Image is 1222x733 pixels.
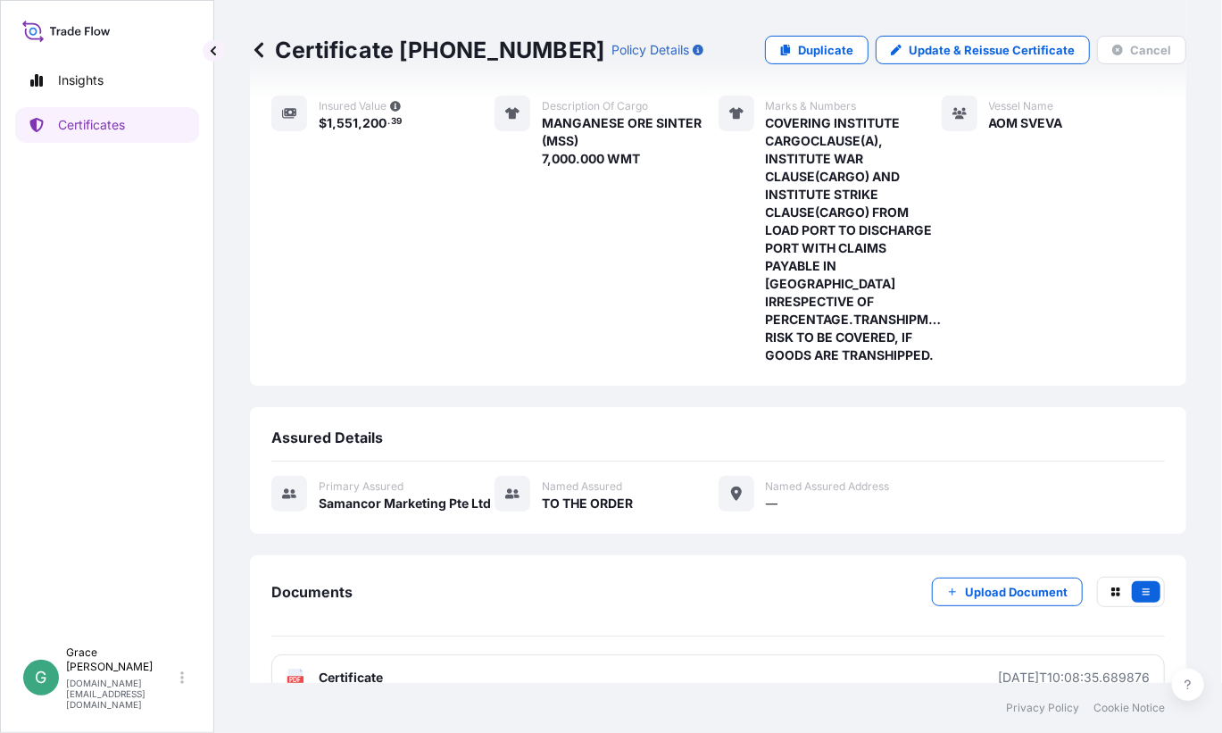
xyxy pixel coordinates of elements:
p: Cancel [1130,41,1171,59]
span: Named Assured [542,479,622,494]
a: Update & Reissue Certificate [876,36,1090,64]
span: Primary assured [319,479,403,494]
span: Assured Details [271,429,383,446]
span: Vessel Name [989,99,1054,113]
span: TO THE ORDER [542,495,633,512]
span: 39 [391,119,402,125]
span: 200 [362,117,387,129]
p: Upload Document [965,583,1068,601]
p: Certificates [58,116,125,134]
span: AOM SVEVA [989,114,1063,132]
span: . [387,119,390,125]
span: Documents [271,583,353,601]
span: 551 [337,117,358,129]
span: G [36,669,47,687]
button: Upload Document [932,578,1083,606]
text: PDF [290,677,302,683]
a: Cookie Notice [1093,701,1165,715]
span: $ [319,117,327,129]
a: Privacy Policy [1006,701,1079,715]
a: PDFCertificate[DATE]T10:08:35.689876 [271,654,1165,701]
p: Insights [58,71,104,89]
a: Insights [15,62,199,98]
span: — [766,495,778,512]
span: Named Assured Address [766,479,890,494]
p: Policy Details [611,41,689,59]
p: Grace [PERSON_NAME] [66,646,177,674]
span: , [358,117,362,129]
a: Certificates [15,107,199,143]
p: Certificate [PHONE_NUMBER] [250,36,604,64]
span: Certificate [319,669,383,687]
button: Cancel [1097,36,1186,64]
a: Duplicate [765,36,869,64]
p: [DOMAIN_NAME][EMAIL_ADDRESS][DOMAIN_NAME] [66,678,177,710]
p: Update & Reissue Certificate [909,41,1075,59]
span: MANGANESE ORE SINTER (MSS) 7,000.000 WMT [542,114,718,168]
span: Description of cargo [542,99,648,113]
span: , [332,117,337,129]
span: 1 [327,117,332,129]
span: Insured Value [319,99,387,113]
span: COVERING INSTITUTE CARGOCLAUSE(A), INSTITUTE WAR CLAUSE(CARGO) AND INSTITUTE STRIKE CLAUSE(CARGO)... [766,114,942,364]
span: Marks & Numbers [766,99,857,113]
span: Samancor Marketing Pte Ltd [319,495,491,512]
div: [DATE]T10:08:35.689876 [998,669,1150,687]
p: Duplicate [798,41,853,59]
